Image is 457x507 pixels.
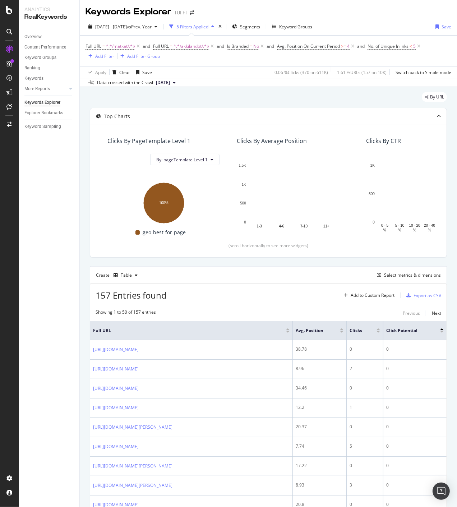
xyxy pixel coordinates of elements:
div: Create [96,269,140,281]
text: 7-10 [300,225,308,229]
span: Click Potential [386,327,429,334]
button: and [357,43,365,50]
button: Add to Custom Report [341,290,394,301]
div: 5 Filters Applied [176,24,208,30]
div: Table [121,273,132,277]
button: Export as CSV [403,290,441,301]
button: Clear [110,66,130,78]
a: Keyword Groups [24,54,74,61]
button: Previous [403,309,420,318]
span: No [253,41,259,51]
div: Analytics [24,6,74,13]
button: By: pageTemplate Level 1 [150,154,220,165]
span: Avg. Position On Current Period [277,43,340,49]
div: Keywords Explorer [86,6,171,18]
span: By: pageTemplate Level 1 [156,157,208,163]
button: and [267,43,274,50]
text: 0 - 5 [381,223,388,227]
div: 12.2 [296,404,343,411]
div: Content Performance [24,43,66,51]
div: 0 [350,385,380,391]
div: A chart. [107,179,220,225]
div: Add Filter [95,53,114,59]
div: Keyword Sampling [24,123,61,130]
button: [DATE] [153,78,179,87]
div: Previous [403,310,420,316]
text: 10 - 20 [409,223,421,227]
div: 17.22 [296,462,343,469]
span: = [250,43,252,49]
div: Open Intercom Messenger [433,483,450,500]
span: No. of Unique Inlinks [368,43,408,49]
div: 0 [386,385,444,391]
span: 5 [413,41,416,51]
div: 0 [386,404,444,411]
div: Apply [95,69,106,75]
div: legacy label [422,92,447,102]
span: = [170,43,172,49]
div: Save [442,24,451,30]
button: Add Filter [86,52,114,60]
span: geo-best-for-page [143,228,186,237]
div: Overview [24,33,42,41]
span: 157 Entries found [96,289,167,301]
a: [URL][DOMAIN_NAME][PERSON_NAME] [93,482,172,489]
div: Save [142,69,152,75]
div: (scroll horizontally to see more widgets) [99,243,438,249]
div: Data crossed with the Crawl [97,79,153,86]
div: times [217,23,223,30]
span: [DATE] - [DATE] [95,24,127,30]
span: Segments [240,24,260,30]
div: 7.74 [296,443,343,450]
span: Full URL [93,327,275,334]
div: Switch back to Simple mode [396,69,451,75]
a: [URL][DOMAIN_NAME] [93,365,139,373]
a: [URL][DOMAIN_NAME][PERSON_NAME] [93,462,172,470]
svg: A chart. [237,162,349,233]
div: Select metrics & dimensions [384,272,441,278]
div: 0 [350,346,380,352]
div: Keyword Groups [279,24,312,30]
span: By URL [430,95,444,99]
button: Apply [86,66,106,78]
div: 8.96 [296,365,343,372]
button: Switch back to Simple mode [393,66,451,78]
div: arrow-right-arrow-left [190,10,194,15]
div: and [357,43,365,49]
text: 1.5K [239,163,246,167]
text: 11+ [323,225,329,229]
div: 0 [386,346,444,352]
div: 0.06 % Clicks ( 370 on 611K ) [274,69,328,75]
span: Full URL [153,43,169,49]
div: 0 [350,424,380,430]
span: = [102,43,105,49]
button: Add Filter Group [117,52,160,60]
div: 1.61 % URLs ( 157 on 10K ) [337,69,387,75]
span: ^.*/akkilahdot/.*$ [174,41,209,51]
text: % [398,228,401,232]
div: Clear [119,69,130,75]
div: RealKeywords [24,13,74,21]
a: Overview [24,33,74,41]
button: Save [433,21,451,32]
a: Keyword Sampling [24,123,74,130]
div: 0 [386,443,444,450]
div: Add to Custom Report [351,293,394,298]
div: and [143,43,150,49]
button: Keyword Groups [269,21,315,32]
div: 0 [386,462,444,469]
div: 0 [386,482,444,488]
div: Showing 1 to 50 of 157 entries [96,309,156,318]
div: TUI FI [174,9,187,16]
div: 0 [386,365,444,372]
div: More Reports [24,85,50,93]
button: Table [111,269,140,281]
div: Keyword Groups [24,54,56,61]
text: 5 - 10 [395,223,405,227]
div: 0 [386,424,444,430]
text: 0 [244,220,246,224]
a: [URL][DOMAIN_NAME] [93,443,139,450]
text: 500 [240,202,246,206]
text: 1K [242,183,246,186]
